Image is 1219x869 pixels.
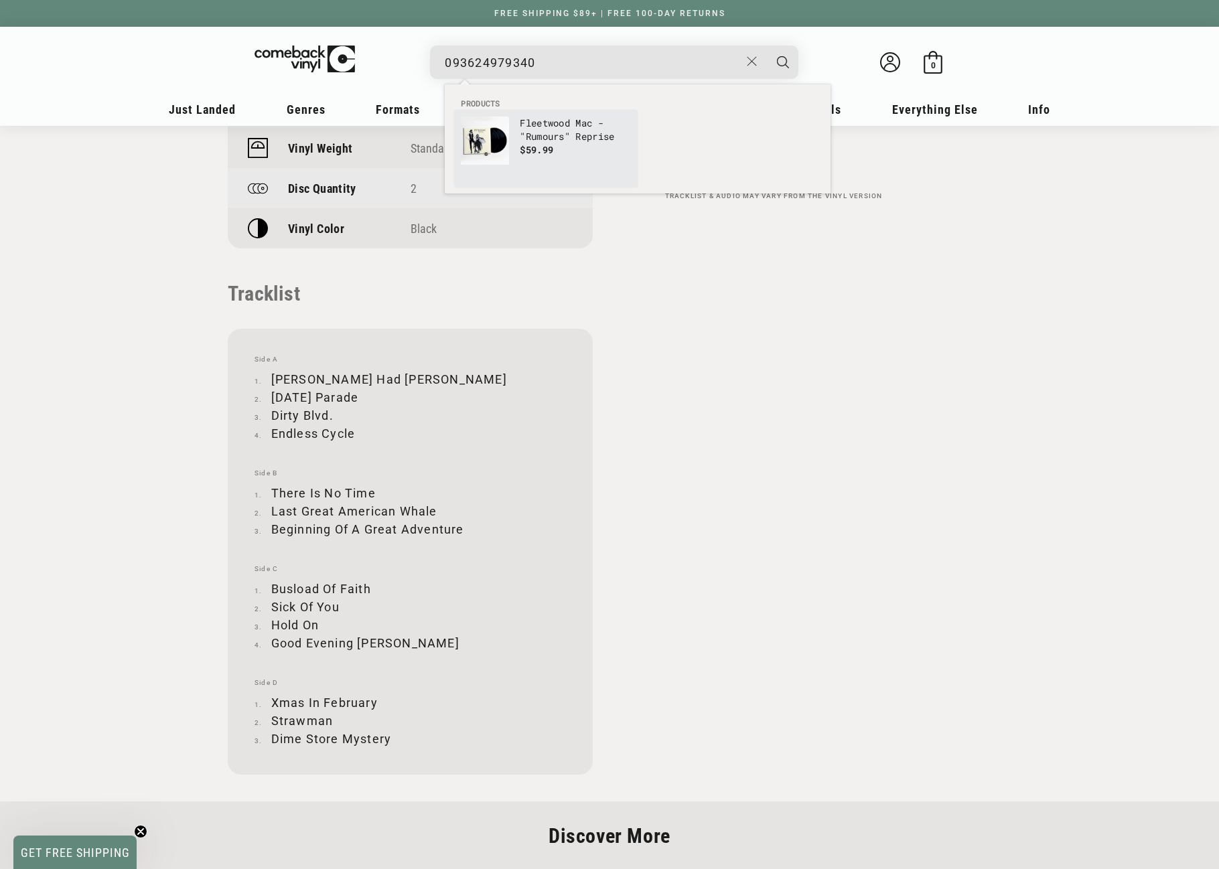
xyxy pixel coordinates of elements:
img: Fleetwood Mac - "Rumours" Reprise [461,116,509,165]
span: GET FREE SHIPPING [21,846,130,860]
button: Search [766,46,800,79]
p: Disc Quantity [288,181,356,195]
span: Everything Else [892,102,978,116]
p: Vinyl Color [288,222,344,236]
a: Standard (120-150g) [411,141,512,155]
span: Formats [376,102,420,116]
p: Tracklist [228,282,593,305]
span: Side C [255,565,566,573]
li: Strawman [255,712,566,730]
input: When autocomplete results are available use up and down arrows to review and enter to select [445,49,740,76]
span: Side B [255,469,566,477]
li: There Is No Time [255,484,566,502]
span: 0 [931,60,936,70]
li: Beginning Of A Great Adventure [255,520,566,538]
li: Dime Store Mystery [255,730,566,748]
span: Just Landed [169,102,236,116]
span: $59.99 [520,143,553,156]
li: products: Fleetwood Mac - "Rumours" Reprise [454,110,638,187]
li: Dirty Blvd. [255,406,566,424]
li: Busload Of Faith [255,580,566,598]
div: GET FREE SHIPPINGClose teaser [13,836,137,869]
li: Good Evening [PERSON_NAME] [255,634,566,652]
div: Search [430,46,798,79]
p: Tracklist & audio may vary from the vinyl version [626,192,921,200]
li: Xmas In February [255,694,566,712]
button: Close [740,47,765,76]
span: Info [1028,102,1050,116]
li: Sick Of You [255,598,566,616]
span: Side D [255,679,566,687]
li: Products [454,98,821,110]
span: Genres [287,102,326,116]
div: Products [445,84,831,193]
span: 2 [411,181,417,195]
span: Side A [255,355,566,364]
li: [PERSON_NAME] Had [PERSON_NAME] [255,370,566,388]
li: Endless Cycle [255,424,566,443]
li: [DATE] Parade [255,388,566,406]
p: Fleetwood Mac - "Rumours" Reprise [520,116,631,143]
a: FREE SHIPPING $89+ | FREE 100-DAY RETURNS [481,9,739,18]
span: Black [411,222,437,236]
p: Vinyl Weight [288,141,352,155]
a: Fleetwood Mac - "Rumours" Reprise Fleetwood Mac - "Rumours" Reprise $59.99 [461,116,631,181]
button: Close teaser [134,825,147,838]
li: Hold On [255,616,566,634]
li: Last Great American Whale [255,502,566,520]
